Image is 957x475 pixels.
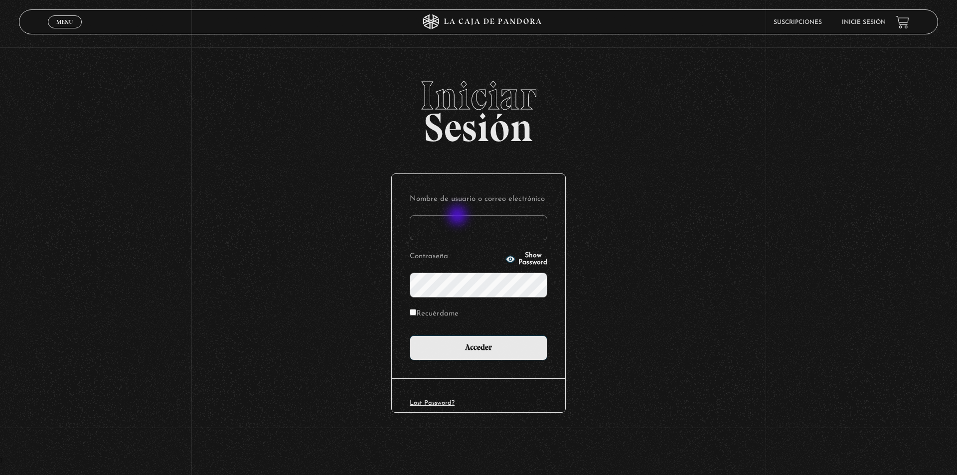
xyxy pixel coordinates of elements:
[410,335,547,360] input: Acceder
[410,192,547,207] label: Nombre de usuario o correo electrónico
[505,252,547,266] button: Show Password
[842,19,886,25] a: Inicie sesión
[410,249,502,265] label: Contraseña
[410,309,416,316] input: Recuérdame
[774,19,822,25] a: Suscripciones
[53,27,77,34] span: Cerrar
[518,252,547,266] span: Show Password
[19,76,938,116] span: Iniciar
[56,19,73,25] span: Menu
[896,15,909,29] a: View your shopping cart
[410,307,459,322] label: Recuérdame
[19,76,938,140] h2: Sesión
[410,400,455,406] a: Lost Password?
